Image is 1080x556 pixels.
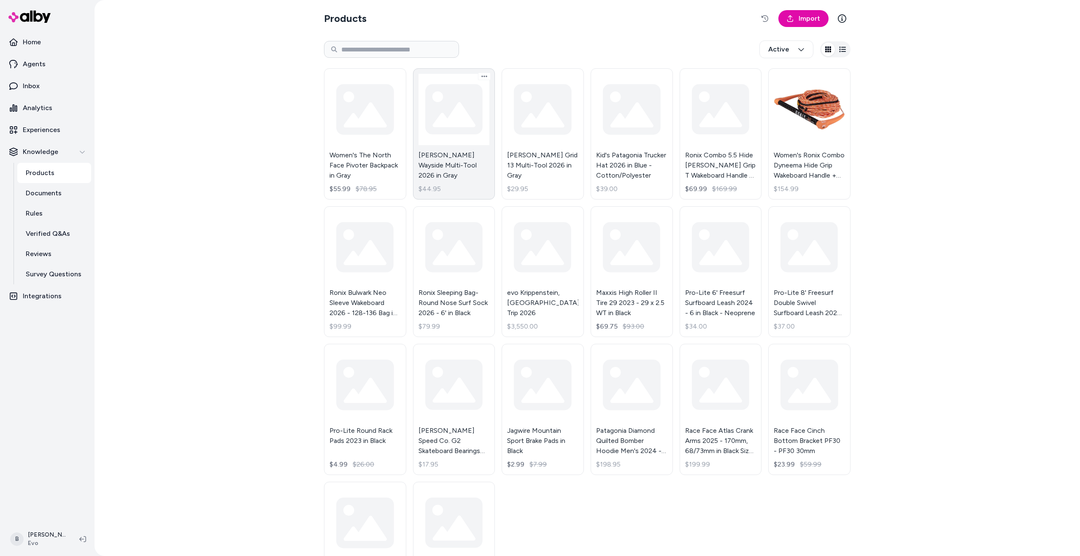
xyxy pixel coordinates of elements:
a: Women's The North Face Pivoter Backpack in Gray$55.99$78.95 [324,68,406,200]
a: Survey Questions [17,264,91,284]
p: Knowledge [23,147,58,157]
p: Reviews [26,249,51,259]
p: Products [26,168,54,178]
a: Ronix Combo 5.5 Hide [PERSON_NAME] Grip T Wakeboard Handle + 80 ft Mainline 2023 in [GEOGRAPHIC_D... [680,68,762,200]
a: Experiences [3,120,91,140]
a: Kid's Patagonia Trucker Hat 2026 in Blue - Cotton/Polyester$39.00 [591,68,673,200]
a: Analytics [3,98,91,118]
a: Ronix Bulwark Neo Sleeve Wakeboard 2026 - 128-136 Bag in Gray$99.99 [324,206,406,337]
a: Import [778,10,829,27]
a: Maxxis High Roller II Tire 29 2023 - 29 x 2.5 WT in Black$69.75$93.00 [591,206,673,337]
p: Verified Q&As [26,229,70,239]
a: Documents [17,183,91,203]
a: Pro-Lite Round Rack Pads 2023 in Black$4.99$26.00 [324,344,406,475]
p: Inbox [23,81,40,91]
a: Reviews [17,244,91,264]
p: Documents [26,188,62,198]
a: Home [3,32,91,52]
a: Race Face Cinch Bottom Bracket PF30 - PF30 30mm$23.99$59.99 [768,344,850,475]
a: evo Krippenstein, [GEOGRAPHIC_DATA] Trip 2026$3,550.00 [502,206,584,337]
a: Integrations [3,286,91,306]
a: Jagwire Mountain Sport Brake Pads in Black$2.99$7.99 [502,344,584,475]
a: Pro-Lite 8' Freesurf Double Swivel Surfboard Leash 2024 - 8 in Black - Neoprene$37.00 [768,206,850,337]
button: Active [759,40,813,58]
p: [PERSON_NAME] [28,531,66,539]
button: Knowledge [3,142,91,162]
a: Rules [17,203,91,224]
span: B [10,532,24,546]
a: Women's Ronix Combo Dyneema Hide Grip Wakeboard Handle + 70 ft Mainline 2026 in OrangeWomen's Ron... [768,68,850,200]
a: Agents [3,54,91,74]
p: Analytics [23,103,52,113]
p: Experiences [23,125,60,135]
a: Verified Q&As [17,224,91,244]
p: Agents [23,59,46,69]
p: Integrations [23,291,62,301]
span: Import [799,13,820,24]
span: Evo [28,539,66,548]
a: [PERSON_NAME] Wayside Multi-Tool 2026 in Gray$44.95 [413,68,495,200]
p: Rules [26,208,43,219]
a: Inbox [3,76,91,96]
button: B[PERSON_NAME]Evo [5,526,73,553]
h2: Products [324,12,367,25]
a: Patagonia Diamond Quilted Bomber Hoodie Men's 2024 - Small Black - Cotton/Polyester$198.95 [591,344,673,475]
p: Home [23,37,41,47]
img: alby Logo [8,11,51,23]
p: Survey Questions [26,269,81,279]
a: Pro-Lite 6' Freesurf Surfboard Leash 2024 - 6 in Black - Neoprene$34.00 [680,206,762,337]
a: Race Face Atlas Crank Arms 2025 - 170mm, 68/73mm in Black Size 170mm 68/73mm - Aluminum$199.99 [680,344,762,475]
a: Ronix Sleeping Bag- Round Nose Surf Sock 2026 - 6' in Black$79.99 [413,206,495,337]
a: [PERSON_NAME] Grid 13 Multi-Tool 2026 in Gray$29.95 [502,68,584,200]
a: Products [17,163,91,183]
a: [PERSON_NAME] Speed Co. G2 Skateboard Bearings 2026 - 1 in [GEOGRAPHIC_DATA]$17.95 [413,344,495,475]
